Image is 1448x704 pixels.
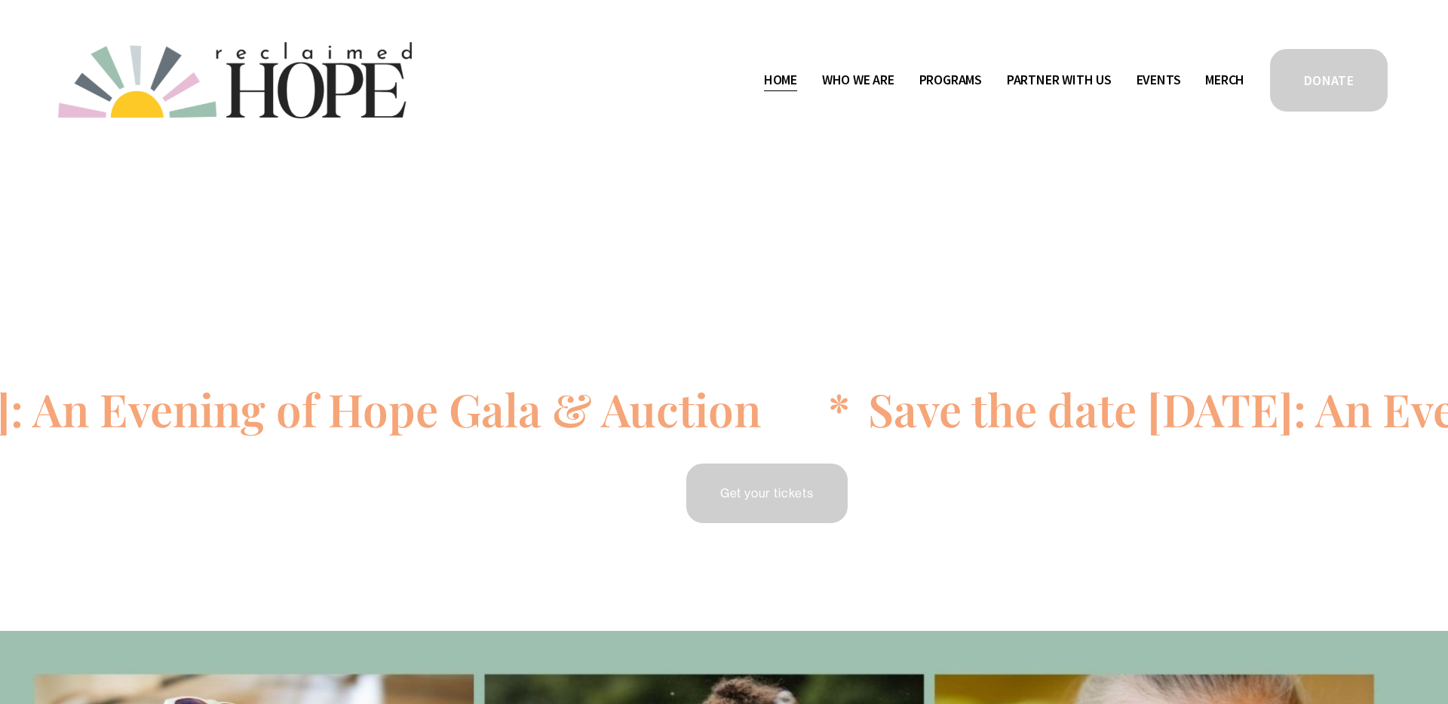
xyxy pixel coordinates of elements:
[822,69,894,91] span: Who We Are
[919,69,983,91] span: Programs
[1007,68,1112,92] a: folder dropdown
[1007,69,1112,91] span: Partner With Us
[1137,68,1181,92] a: Events
[822,68,894,92] a: folder dropdown
[58,42,412,118] img: Reclaimed Hope Initiative
[1205,68,1244,92] a: Merch
[919,68,983,92] a: folder dropdown
[1268,47,1390,114] a: DONATE
[764,68,797,92] a: Home
[684,461,850,525] a: Get your tickets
